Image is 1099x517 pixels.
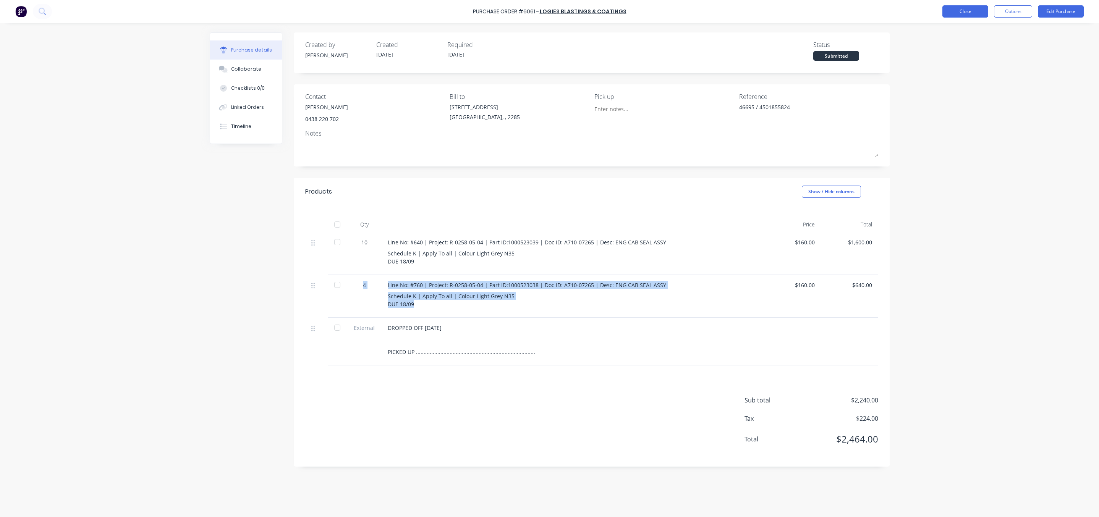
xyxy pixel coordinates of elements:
[231,66,261,73] div: Collaborate
[231,85,265,92] div: Checklists 0/0
[594,103,664,115] input: Enter notes...
[353,324,376,332] span: External
[305,187,332,196] div: Products
[305,103,348,111] div: [PERSON_NAME]
[450,92,589,101] div: Bill to
[942,5,988,18] button: Close
[450,103,520,111] div: [STREET_ADDRESS]
[210,60,282,79] button: Collaborate
[388,292,757,308] div: Schedule K | Apply To all | Colour Light Grey N35 DUE 18/09
[210,98,282,117] button: Linked Orders
[540,8,626,15] a: LOGIES BLASTINGS & COATINGS
[745,435,802,444] span: Total
[745,414,802,423] span: Tax
[353,281,376,289] div: 4
[770,281,815,289] div: $160.00
[231,104,264,111] div: Linked Orders
[388,249,757,265] div: Schedule K | Apply To all | Colour Light Grey N35 DUE 18/09
[450,113,520,121] div: [GEOGRAPHIC_DATA], , 2285
[994,5,1032,18] button: Options
[376,40,441,49] div: Created
[1038,5,1084,18] button: Edit Purchase
[745,396,802,405] span: Sub total
[473,8,539,16] div: Purchase Order #6061 -
[388,324,757,356] div: DROPPED OFF [DATE] PICKED UP .......................................................................
[770,238,815,246] div: $160.00
[802,396,878,405] span: $2,240.00
[305,115,348,123] div: 0438 220 702
[231,123,251,130] div: Timeline
[305,129,878,138] div: Notes
[827,238,872,246] div: $1,600.00
[353,238,376,246] div: 10
[388,238,757,246] div: Line No: #640 | Project: R-0258-05-04 | Part ID:1000523039 | Doc ID: A710-07265 | Desc: ENG CAB S...
[210,79,282,98] button: Checklists 0/0
[802,414,878,423] span: $224.00
[447,40,512,49] div: Required
[15,6,27,17] img: Factory
[210,40,282,60] button: Purchase details
[764,217,821,232] div: Price
[305,40,370,49] div: Created by
[231,47,272,53] div: Purchase details
[210,117,282,136] button: Timeline
[802,432,878,446] span: $2,464.00
[739,103,835,120] textarea: 46695 / 4501855824
[305,92,444,101] div: Contact
[821,217,878,232] div: Total
[347,217,382,232] div: Qty
[739,92,878,101] div: Reference
[813,40,878,49] div: Status
[813,51,859,61] div: Submitted
[827,281,872,289] div: $640.00
[594,92,733,101] div: Pick up
[305,51,370,59] div: [PERSON_NAME]
[388,281,757,289] div: Line No: #760 | Project: R-0258-05-04 | Part ID:1000523038 | Doc ID: A710-07265 | Desc: ENG CAB S...
[802,186,861,198] button: Show / Hide columns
